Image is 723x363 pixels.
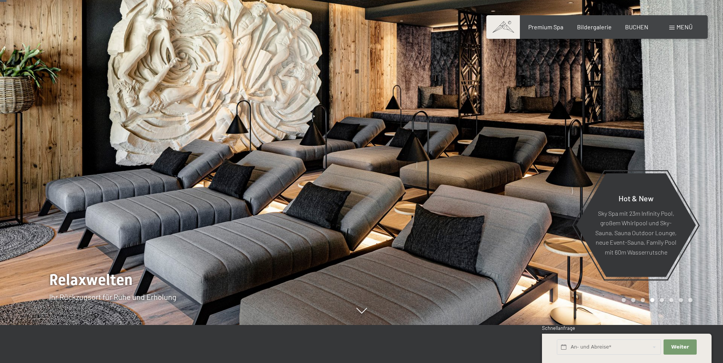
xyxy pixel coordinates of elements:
[577,23,612,30] a: Bildergalerie
[631,298,635,302] div: Carousel Page 2
[528,23,563,30] a: Premium Spa
[619,193,654,202] span: Hot & New
[622,298,626,302] div: Carousel Page 1
[660,298,664,302] div: Carousel Page 5
[679,298,683,302] div: Carousel Page 7
[650,298,654,302] div: Carousel Page 4 (Current Slide)
[669,298,673,302] div: Carousel Page 6
[625,23,648,30] a: BUCHEN
[677,23,693,30] span: Menü
[595,208,677,257] p: Sky Spa mit 23m Infinity Pool, großem Whirlpool und Sky-Sauna, Sauna Outdoor Lounge, neue Event-S...
[641,298,645,302] div: Carousel Page 3
[664,339,696,355] button: Weiter
[576,173,696,277] a: Hot & New Sky Spa mit 23m Infinity Pool, großem Whirlpool und Sky-Sauna, Sauna Outdoor Lounge, ne...
[671,344,689,350] span: Weiter
[688,298,693,302] div: Carousel Page 8
[542,325,575,331] span: Schnellanfrage
[619,298,693,302] div: Carousel Pagination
